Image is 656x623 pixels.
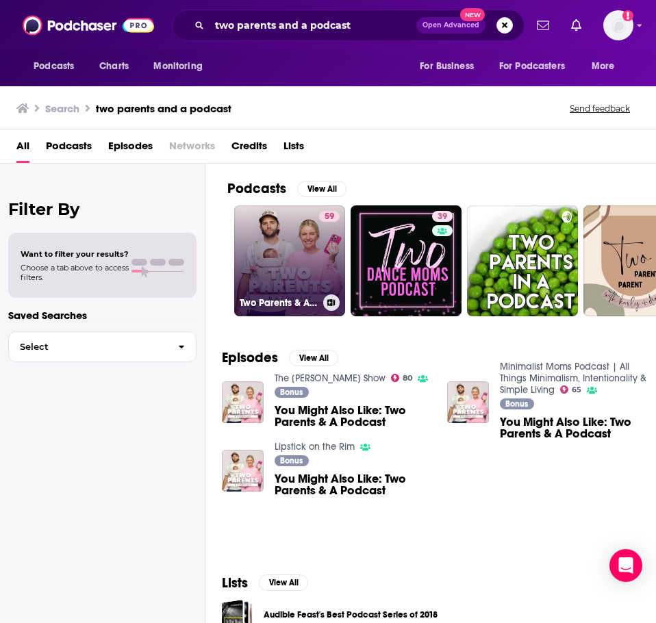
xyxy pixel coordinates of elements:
button: Show profile menu [603,10,633,40]
button: Select [8,331,197,362]
a: You Might Also Like: Two Parents & A Podcast [275,473,431,496]
a: Charts [90,53,137,79]
span: 80 [403,375,412,381]
span: Bonus [280,388,303,396]
span: Want to filter your results? [21,249,129,259]
input: Search podcasts, credits, & more... [210,14,416,36]
h2: Lists [222,574,248,592]
a: 80 [391,374,413,382]
span: 59 [325,210,334,224]
a: All [16,135,29,163]
span: Networks [169,135,215,163]
button: View All [259,574,308,591]
a: 65 [560,385,582,394]
a: You Might Also Like: Two Parents & A Podcast [500,416,656,440]
a: Show notifications dropdown [566,14,587,37]
span: Podcasts [34,57,74,76]
span: Charts [99,57,129,76]
a: ListsView All [222,574,308,592]
a: 59 [319,211,340,222]
img: Podchaser - Follow, Share and Rate Podcasts [23,12,154,38]
span: More [592,57,615,76]
img: User Profile [603,10,633,40]
a: PodcastsView All [227,180,346,197]
span: Select [9,342,167,351]
span: Monitoring [153,57,202,76]
h3: two parents and a podcast [96,102,231,115]
a: Lists [283,135,304,163]
a: EpisodesView All [222,349,338,366]
button: Send feedback [566,103,634,114]
button: open menu [24,53,92,79]
span: Logged in as GregKubie [603,10,633,40]
button: open menu [582,53,632,79]
a: Lipstick on the Rim [275,441,355,453]
img: You Might Also Like: Two Parents & A Podcast [447,381,489,423]
span: Choose a tab above to access filters. [21,263,129,282]
h2: Podcasts [227,180,286,197]
span: 39 [438,210,447,224]
a: 39 [432,211,453,222]
h3: Search [45,102,79,115]
button: Open AdvancedNew [416,17,485,34]
a: 59Two Parents & A Podcast [234,205,345,316]
p: Saved Searches [8,309,197,322]
span: New [460,8,485,21]
a: You Might Also Like: Two Parents & A Podcast [275,405,431,428]
img: You Might Also Like: Two Parents & A Podcast [222,381,264,423]
a: 39 [351,205,462,316]
button: View All [297,181,346,197]
button: open menu [410,53,491,79]
button: View All [289,350,338,366]
div: Search podcasts, credits, & more... [172,10,525,41]
a: Show notifications dropdown [531,14,555,37]
div: Open Intercom Messenger [609,549,642,582]
span: Bonus [280,457,303,465]
button: open menu [490,53,585,79]
h3: Two Parents & A Podcast [240,297,318,309]
a: Audible Feast's Best Podcast Series of 2018 [264,607,438,622]
a: Credits [231,135,267,163]
span: Open Advanced [422,22,479,29]
a: Podcasts [46,135,92,163]
span: For Podcasters [499,57,565,76]
h2: Filter By [8,199,197,219]
span: For Business [420,57,474,76]
img: You Might Also Like: Two Parents & A Podcast [222,450,264,492]
span: Bonus [505,400,528,408]
svg: Add a profile image [622,10,633,21]
a: The Sarah Fraser Show [275,372,386,384]
h2: Episodes [222,349,278,366]
button: open menu [144,53,220,79]
span: 65 [572,387,581,393]
a: Minimalist Moms Podcast | All Things Minimalism, Intentionality & Simple Living [500,361,646,396]
a: Episodes [108,135,153,163]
